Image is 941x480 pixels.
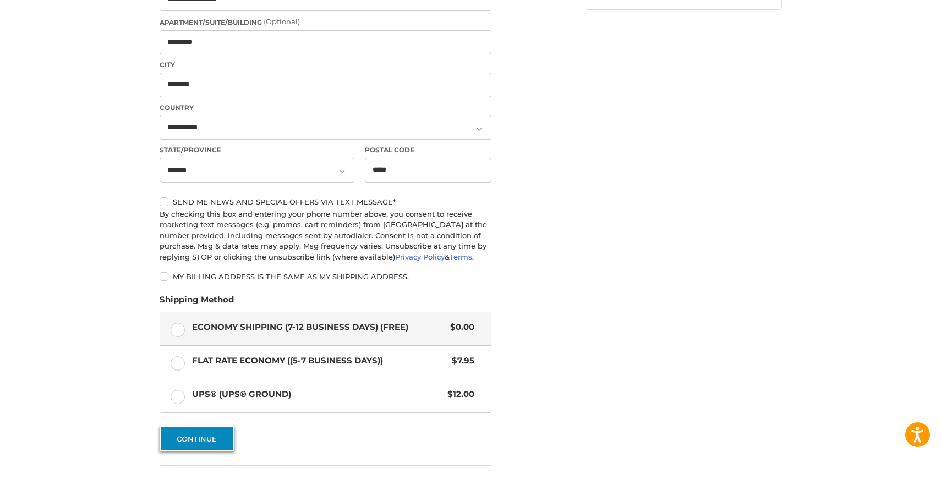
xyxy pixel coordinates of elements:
a: Terms [450,252,472,261]
label: Postal Code [365,145,491,155]
small: (Optional) [264,17,300,26]
span: $0.00 [445,321,475,334]
label: My billing address is the same as my shipping address. [160,272,491,281]
span: $7.95 [447,355,475,367]
label: State/Province [160,145,354,155]
legend: Shipping Method [160,294,234,311]
label: Send me news and special offers via text message* [160,197,491,206]
label: City [160,60,491,70]
label: Country [160,103,491,113]
button: Continue [160,426,234,451]
span: Economy Shipping (7-12 Business Days) (Free) [192,321,445,334]
span: UPS® (UPS® Ground) [192,388,442,401]
label: Apartment/Suite/Building [160,16,491,27]
span: Flat Rate Economy ((5-7 Business Days)) [192,355,447,367]
div: By checking this box and entering your phone number above, you consent to receive marketing text ... [160,209,491,263]
a: Privacy Policy [395,252,445,261]
span: $12.00 [442,388,475,401]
